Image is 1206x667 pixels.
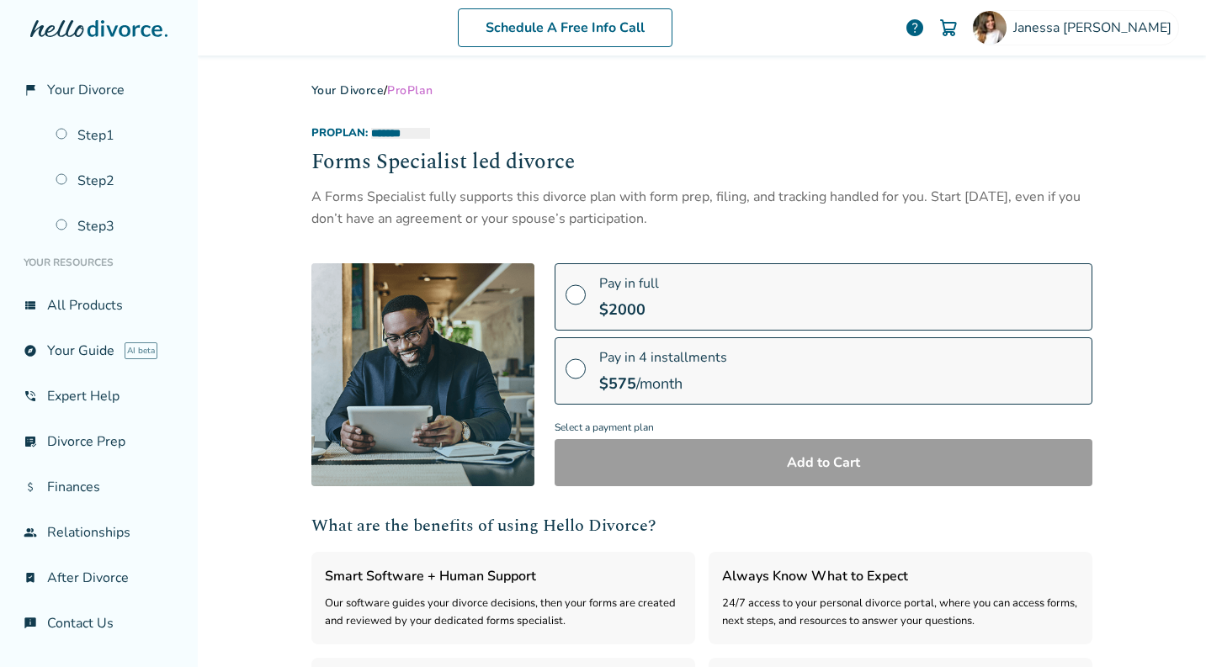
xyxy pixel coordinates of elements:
[311,186,1092,230] div: A Forms Specialist fully supports this divorce plan with form prep, filing, and tracking handled ...
[722,565,1079,587] h3: Always Know What to Expect
[125,342,157,359] span: AI beta
[311,147,1092,179] h2: Forms Specialist led divorce
[24,526,37,539] span: group
[24,435,37,448] span: list_alt_check
[24,344,37,357] span: explore
[24,480,37,494] span: attach_money
[555,416,1092,439] span: Select a payment plan
[45,116,184,155] a: Step1
[13,513,184,552] a: groupRelationships
[13,468,184,506] a: attach_moneyFinances
[47,81,125,99] span: Your Divorce
[13,331,184,370] a: exploreYour GuideAI beta
[13,558,184,597] a: bookmark_checkAfter Divorce
[599,299,646,320] span: $ 2000
[24,617,37,630] span: chat_info
[24,389,37,403] span: phone_in_talk
[973,11,1007,45] img: Janessa Mason
[1122,586,1206,667] iframe: Chat Widget
[311,82,1092,98] div: /
[45,161,184,200] a: Step2
[13,286,184,325] a: view_listAll Products
[325,595,682,631] div: Our software guides your divorce decisions, then your forms are created and reviewed by your dedi...
[599,348,727,367] span: Pay in 4 installments
[722,595,1079,631] div: 24/7 access to your personal divorce portal, where you can access forms, next steps, and resource...
[1013,19,1178,37] span: Janessa [PERSON_NAME]
[311,263,534,486] img: [object Object]
[387,82,433,98] span: Pro Plan
[555,439,1092,486] button: Add to Cart
[458,8,672,47] a: Schedule A Free Info Call
[599,373,727,394] div: /month
[599,274,659,293] span: Pay in full
[599,373,636,394] span: $ 575
[311,82,384,98] a: Your Divorce
[24,83,37,97] span: flag_2
[13,422,184,461] a: list_alt_checkDivorce Prep
[24,571,37,585] span: bookmark_check
[24,299,37,312] span: view_list
[13,377,184,416] a: phone_in_talkExpert Help
[45,207,184,246] a: Step3
[13,604,184,643] a: chat_infoContact Us
[905,18,925,38] a: help
[325,565,682,587] h3: Smart Software + Human Support
[938,18,959,38] img: Cart
[13,71,184,109] a: flag_2Your Divorce
[311,513,1092,538] h2: What are the benefits of using Hello Divorce?
[13,246,184,279] li: Your Resources
[311,125,368,140] span: Pro Plan:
